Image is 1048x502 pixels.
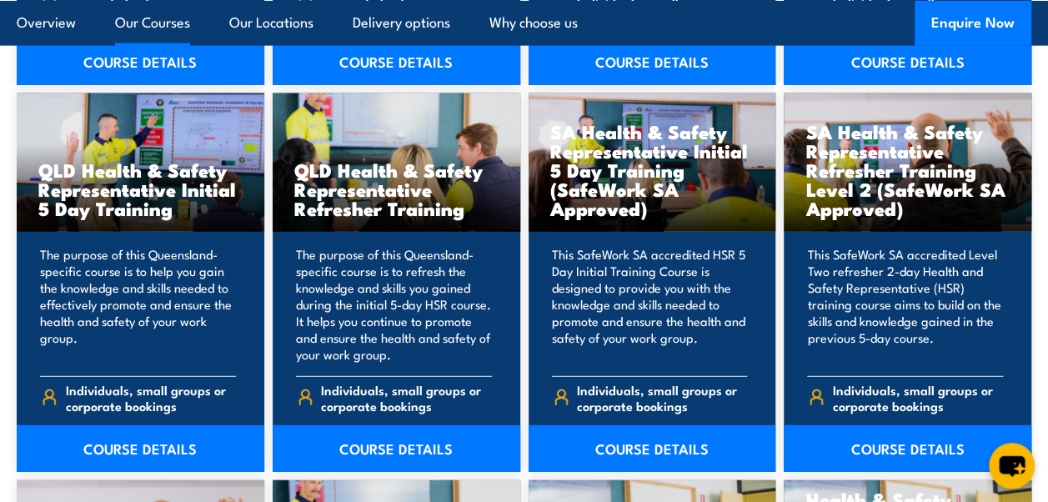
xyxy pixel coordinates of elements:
p: The purpose of this Queensland-specific course is to help you gain the knowledge and skills neede... [40,246,236,363]
span: Individuals, small groups or corporate bookings [321,382,491,414]
span: Individuals, small groups or corporate bookings [66,382,236,414]
p: This SafeWork SA accredited Level Two refresher 2-day Health and Safety Representative (HSR) trai... [807,246,1003,363]
h3: QLD Health & Safety Representative Initial 5 Day Training [38,160,243,218]
h3: QLD Health & Safety Representative Refresher Training [294,160,499,218]
a: COURSE DETAILS [273,425,520,472]
p: This SafeWork SA accredited HSR 5 Day Initial Training Course is designed to provide you with the... [552,246,748,363]
a: COURSE DETAILS [17,425,264,472]
button: chat-button [989,443,1035,489]
a: COURSE DETAILS [273,38,520,85]
span: Individuals, small groups or corporate bookings [833,382,1003,414]
a: COURSE DETAILS [529,425,776,472]
a: COURSE DETAILS [784,38,1031,85]
span: Individuals, small groups or corporate bookings [577,382,747,414]
a: COURSE DETAILS [17,38,264,85]
h3: SA Health & Safety Representative Initial 5 Day Training (SafeWork SA Approved) [550,122,755,218]
a: COURSE DETAILS [784,425,1031,472]
a: COURSE DETAILS [529,38,776,85]
h3: SA Health & Safety Representative Refresher Training Level 2 (SafeWork SA Approved) [805,122,1010,218]
p: The purpose of this Queensland-specific course is to refresh the knowledge and skills you gained ... [296,246,492,363]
